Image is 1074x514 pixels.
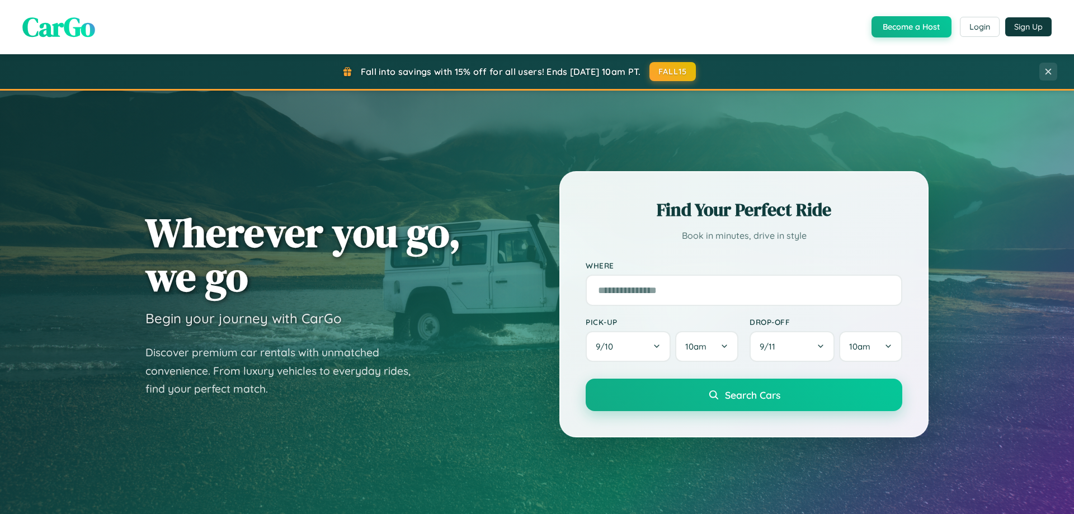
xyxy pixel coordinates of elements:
[1005,17,1052,36] button: Sign Up
[839,331,902,362] button: 10am
[586,331,671,362] button: 9/10
[849,341,870,352] span: 10am
[596,341,619,352] span: 9 / 10
[750,317,902,327] label: Drop-off
[22,8,95,45] span: CarGo
[960,17,1000,37] button: Login
[145,310,342,327] h3: Begin your journey with CarGo
[586,379,902,411] button: Search Cars
[586,317,738,327] label: Pick-up
[586,197,902,222] h2: Find Your Perfect Ride
[675,331,738,362] button: 10am
[685,341,706,352] span: 10am
[872,16,951,37] button: Become a Host
[361,66,641,77] span: Fall into savings with 15% off for all users! Ends [DATE] 10am PT.
[586,228,902,244] p: Book in minutes, drive in style
[145,343,425,398] p: Discover premium car rentals with unmatched convenience. From luxury vehicles to everyday rides, ...
[760,341,781,352] span: 9 / 11
[145,210,461,299] h1: Wherever you go, we go
[725,389,780,401] span: Search Cars
[586,261,902,270] label: Where
[649,62,696,81] button: FALL15
[750,331,835,362] button: 9/11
